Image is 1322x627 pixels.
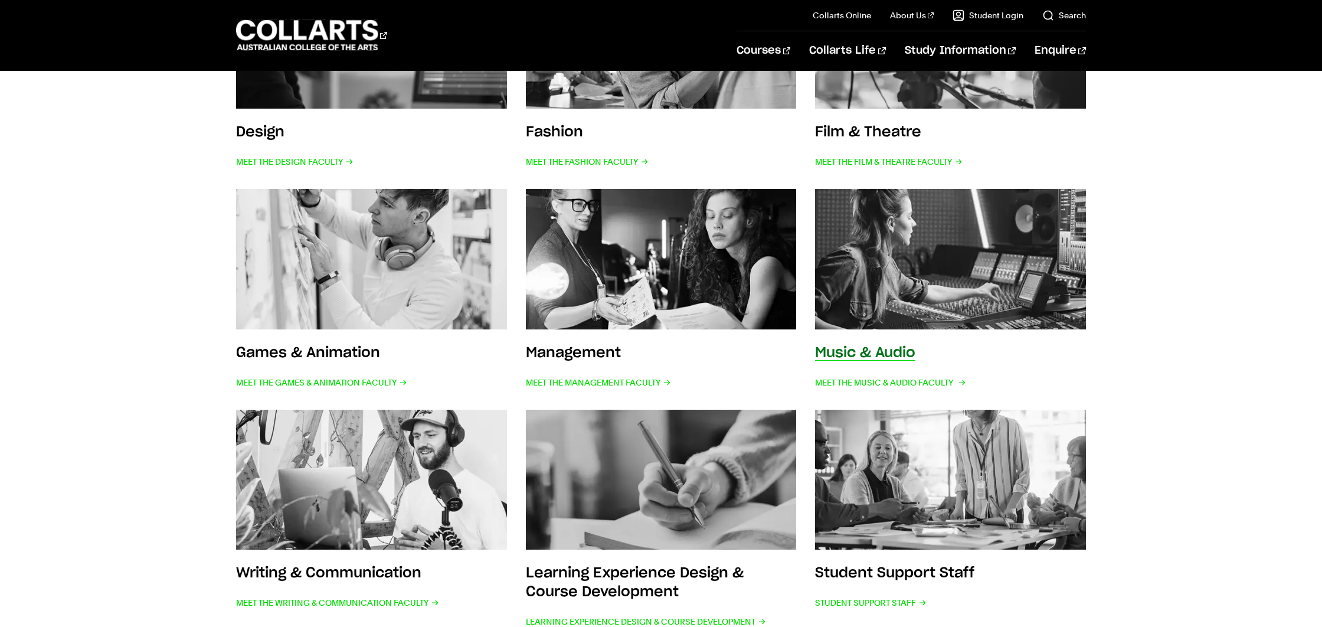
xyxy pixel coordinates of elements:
a: Courses [737,31,790,70]
h3: Design [236,125,284,139]
a: Collarts Online [813,9,871,21]
span: Meet the Music & Audio Faculty [815,374,964,391]
h3: Fashion [526,125,583,139]
a: Student Login [953,9,1023,21]
h3: Learning Experience Design & Course Development [526,566,744,599]
a: Search [1042,9,1086,21]
span: Meet the Management Faculty [526,374,671,391]
span: Student Support Staff [815,595,927,611]
h3: Music & Audio [815,346,915,360]
span: Meet the Fashion Faculty [526,154,649,170]
a: Study Information [905,31,1016,70]
a: Enquire [1035,31,1086,70]
span: Meet the Games & Animation Faculty [236,374,407,391]
h3: Management [526,346,621,360]
span: Meet the Design Faculty [236,154,354,170]
a: Music & Audio Meet the Music & Audio Faculty [815,189,1086,391]
a: Games & Animation Meet the Games & Animation Faculty [236,189,507,391]
h3: Games & Animation [236,346,380,360]
h3: Film & Theatre [815,125,921,139]
span: Meet the Film & Theatre Faculty [815,154,963,170]
a: About Us [890,9,934,21]
a: Management Meet the Management Faculty [526,189,797,391]
span: Meet the Writing & Communication Faculty [236,595,439,611]
a: Collarts Life [809,31,885,70]
div: Go to homepage [236,18,387,52]
h3: Student Support Staff [815,566,974,580]
h3: Writing & Communication [236,566,421,580]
